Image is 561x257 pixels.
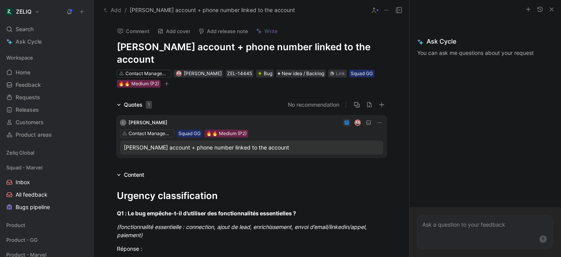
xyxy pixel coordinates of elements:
h1: ZELIQ [16,8,32,15]
div: Product - GG [3,234,90,248]
span: Product [6,221,25,229]
span: Zeliq Global [6,149,34,157]
span: Squad - Marvel [6,164,42,171]
span: Requests [16,93,40,101]
div: Product - GG [3,234,90,246]
div: Quotes1 [114,100,155,109]
a: All feedback [3,189,90,201]
span: Bugs pipeline [16,203,50,211]
span: Customers [16,118,44,126]
span: Search [16,25,34,34]
div: Search [3,23,90,35]
div: Zeliq Global [3,147,90,161]
div: Link [336,70,345,77]
span: New idea / Backlog [282,70,324,77]
span: / [125,5,127,15]
div: 🔥🔥 Medium (P2) [206,130,247,137]
div: C [120,120,126,126]
button: ZELIQZELIQ [3,6,42,17]
div: Product [3,219,90,231]
div: Zeliq Global [3,147,90,158]
span: [PERSON_NAME] [129,120,168,125]
span: Write [265,28,278,35]
em: (fonctionnalité essentielle : connection, ajout de lead, enrichissement, envoi d’email/linkedin/a... [117,224,368,238]
a: Bugs pipeline [3,201,90,213]
span: Ask Cycle [417,37,553,46]
div: 🔥🔥 Medium (P2) [118,80,159,88]
div: New idea / Backlog [276,70,326,77]
span: [PERSON_NAME] [184,70,222,76]
div: Workspace [3,52,90,63]
div: Réponse : [117,245,386,253]
span: Workspace [6,54,33,62]
div: 1 [146,101,152,109]
span: Feedback [16,81,41,89]
div: ZEL-14445 [227,70,252,77]
img: 🪲 [258,71,262,76]
div: Contact Management [125,70,169,77]
button: No recommendation [288,100,339,109]
span: Product areas [16,131,52,139]
span: Home [16,69,30,76]
span: All feedback [16,191,48,199]
p: You can ask me questions about your request [417,48,553,58]
strong: Q1 : Le bug empêche-t-il d’utiliser des fonctionnalités essentielles ? [117,210,296,217]
span: Releases [16,106,39,114]
img: ZELIQ [5,8,13,16]
div: Content [114,170,147,180]
div: Squad - MarvelInboxAll feedbackBugs pipeline [3,162,90,213]
a: Product areas [3,129,90,141]
div: Quotes [124,100,152,109]
a: Requests [3,92,90,103]
button: Comment [114,26,153,37]
div: Squad - Marvel [3,162,90,173]
a: Home [3,67,90,78]
div: Product [3,219,90,233]
span: Inbox [16,178,30,186]
div: Squad GG [351,70,373,77]
div: 🪲Bug [256,70,274,77]
a: Inbox [3,176,90,188]
div: Content [124,170,144,180]
h1: [PERSON_NAME] account + phone number linked to the account [117,41,386,66]
img: avatar [176,71,181,76]
span: [PERSON_NAME] account + phone number linked to the account [130,5,295,15]
div: Urgency classification [117,189,386,203]
div: [PERSON_NAME] account + phone number linked to the account [124,143,379,152]
img: avatar [355,120,360,125]
a: Releases [3,104,90,116]
button: Write [252,26,281,37]
div: Squad GG [178,130,201,137]
button: Add cover [154,26,194,37]
a: Ask Cycle [3,36,90,48]
a: Customers [3,116,90,128]
div: Contact Management [129,130,172,137]
div: Bug [258,70,272,77]
button: Add release note [195,26,252,37]
a: Feedback [3,79,90,91]
span: Ask Cycle [16,37,42,46]
span: Product - GG [6,236,38,244]
button: Add [102,5,123,15]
